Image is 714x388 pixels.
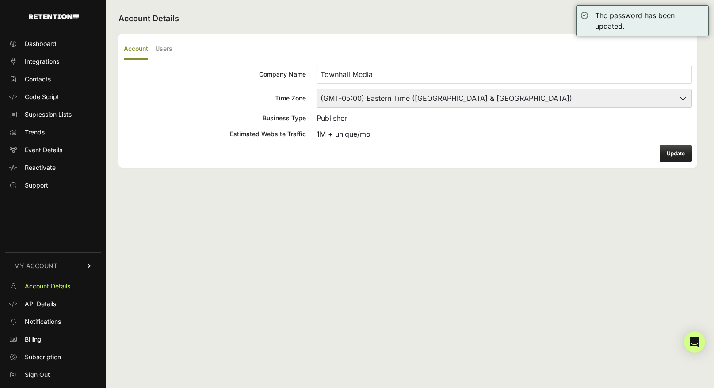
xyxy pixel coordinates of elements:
input: Company Name [317,65,692,84]
a: Supression Lists [5,108,101,122]
span: Event Details [25,146,62,154]
a: Dashboard [5,37,101,51]
a: Support [5,178,101,192]
label: Account [124,39,148,60]
span: Notifications [25,317,61,326]
button: Update [660,145,692,162]
span: Code Script [25,92,59,101]
a: Billing [5,332,101,346]
div: 1M + unique/mo [317,129,692,139]
span: API Details [25,300,56,308]
a: API Details [5,297,101,311]
div: Business Type [124,114,306,123]
a: Reactivate [5,161,101,175]
a: Sign Out [5,368,101,382]
span: Dashboard [25,39,57,48]
a: Event Details [5,143,101,157]
span: Trends [25,128,45,137]
a: Integrations [5,54,101,69]
div: Estimated Website Traffic [124,130,306,138]
a: Contacts [5,72,101,86]
span: Sign Out [25,370,50,379]
span: Subscription [25,353,61,361]
a: Trends [5,125,101,139]
a: Account Details [5,279,101,293]
a: Code Script [5,90,101,104]
a: MY ACCOUNT [5,252,101,279]
div: Open Intercom Messenger [684,331,705,353]
a: Notifications [5,315,101,329]
span: Billing [25,335,42,344]
span: Reactivate [25,163,56,172]
div: The password has been updated. [595,10,704,31]
div: Time Zone [124,94,306,103]
img: Retention.com [29,14,79,19]
span: Integrations [25,57,59,66]
label: Users [155,39,172,60]
div: Company Name [124,70,306,79]
select: Time Zone [317,89,692,108]
h2: Account Details [118,12,697,25]
span: MY ACCOUNT [14,261,57,270]
a: Subscription [5,350,101,364]
span: Contacts [25,75,51,84]
span: Account Details [25,282,70,291]
div: Publisher [317,113,692,123]
span: Support [25,181,48,190]
span: Supression Lists [25,110,72,119]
